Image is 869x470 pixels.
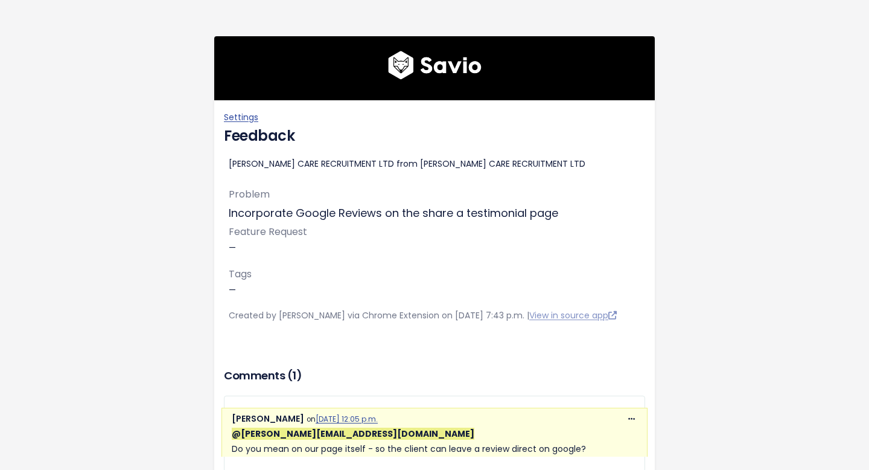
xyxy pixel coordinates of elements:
[224,125,645,147] h4: Feedback
[292,368,296,383] span: 1
[224,367,645,384] h3: Comments ( )
[229,266,640,298] p: —
[229,204,640,223] p: Incorporate Google Reviews on the share a testimonial page
[388,51,482,80] img: logo600x187.a314fd40982d.png
[229,309,617,321] span: Created by [PERSON_NAME] via Chrome Extension on [DATE] 7:43 p.m. |
[232,413,304,425] span: [PERSON_NAME]
[229,156,640,172] div: [PERSON_NAME] CARE RECRUITMENT LTD from [PERSON_NAME] CARE RECRUITMENT LTD
[229,187,270,201] span: Problem
[529,309,617,321] a: View in source app
[307,414,378,424] span: on
[316,414,378,424] a: [DATE] 12:05 p.m.
[229,267,252,281] span: Tags
[232,427,637,457] p: Do you mean on our page itself - so the client can leave a review direct on google?
[232,428,474,440] span: Hollie Westall
[224,111,258,123] a: Settings
[229,225,307,239] span: Feature Request
[229,224,640,256] p: —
